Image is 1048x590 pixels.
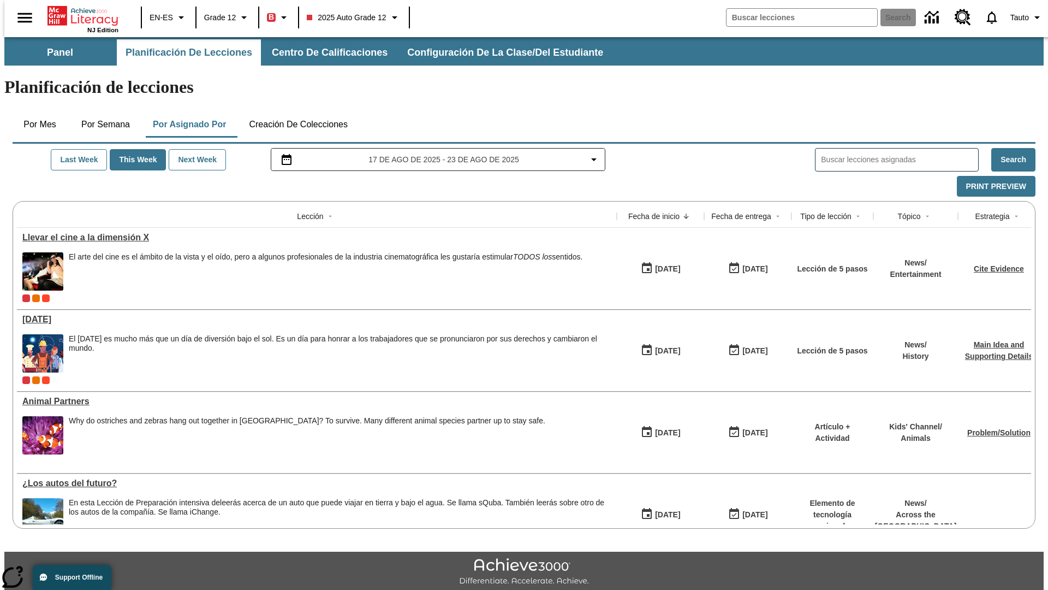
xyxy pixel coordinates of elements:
[655,262,680,276] div: [DATE]
[742,508,767,522] div: [DATE]
[637,340,684,361] button: 07/23/25: Primer día en que estuvo disponible la lección
[110,149,166,170] button: This Week
[398,39,612,66] button: Configuración de la clase/del estudiante
[200,8,255,27] button: Grado: Grade 12, Elige un grado
[711,211,771,222] div: Fecha de entrega
[150,12,173,23] span: EN-ES
[513,252,552,261] em: TODOS los
[32,376,40,384] span: OL 2025 Auto Grade 12
[69,498,604,516] testabrev: leerás acerca de un auto que puede viajar en tierra y bajo el agua. Se llama sQuba. También leerá...
[307,12,386,23] span: 2025 Auto Grade 12
[1010,12,1029,23] span: Tauto
[655,344,680,358] div: [DATE]
[587,153,600,166] svg: Collapse Date Range Filter
[655,426,680,440] div: [DATE]
[22,397,611,406] a: Animal Partners, Lessons
[875,498,957,509] p: News /
[144,111,235,138] button: Por asignado por
[55,574,103,581] span: Support Offline
[797,498,868,532] p: Elemento de tecnología mejorada
[724,340,771,361] button: 06/30/26: Último día en que podrá accederse la lección
[459,558,589,586] img: Achieve3000 Differentiate Accelerate Achieve
[145,8,192,27] button: Language: EN-ES, Selecciona un idioma
[22,334,63,373] img: A banner with a blue background shows an illustrated row of diverse men and women dressed in clot...
[727,9,877,26] input: search field
[742,262,767,276] div: [DATE]
[974,264,1024,273] a: Cite Evidence
[22,233,611,243] div: Llevar el cine a la dimensión X
[967,428,1031,437] a: Problem/Solution
[204,12,236,23] span: Grade 12
[897,211,920,222] div: Tópico
[742,426,767,440] div: [DATE]
[51,149,107,170] button: Last Week
[22,479,611,488] a: ¿Los autos del futuro? , Lessons
[890,269,941,280] p: Entertainment
[69,334,611,353] div: El [DATE] es mucho más que un día de diversión bajo el sol. Es un día para honrar a los trabajado...
[965,340,1033,361] a: Main Idea and Supporting Details
[821,152,978,168] input: Buscar lecciones asignadas
[1010,210,1023,223] button: Sort
[742,344,767,358] div: [DATE]
[69,334,611,373] span: El Día del Trabajo es mucho más que un día de diversión bajo el sol. Es un día para honrar a los ...
[889,421,942,433] p: Kids' Channel /
[69,416,545,426] div: Why do ostriches and zebras hang out together in [GEOGRAPHIC_DATA]? To survive. Many different an...
[797,345,867,357] p: Lección de 5 pasos
[69,252,582,262] p: El arte del cine es el ámbito de la vista y el oído, pero a algunos profesionales de la industria...
[324,210,337,223] button: Sort
[69,498,611,536] span: En esta Lección de Preparación intensiva de leerás acerca de un auto que puede viajar en tierra y...
[73,111,139,138] button: Por semana
[921,210,934,223] button: Sort
[22,294,30,302] div: Current Class
[263,8,295,27] button: Boost El color de la clase es rojo. Cambiar el color de la clase.
[889,433,942,444] p: Animals
[797,263,867,275] p: Lección de 5 pasos
[263,39,396,66] button: Centro de calificaciones
[800,211,851,222] div: Tipo de lección
[269,10,274,24] span: B
[169,149,226,170] button: Next Week
[22,479,611,488] div: ¿Los autos del futuro?
[4,37,1044,66] div: Subbarra de navegación
[978,3,1006,32] a: Notificaciones
[69,252,582,291] div: El arte del cine es el ámbito de la vista y el oído, pero a algunos profesionales de la industria...
[22,416,63,455] img: Three clownfish swim around a purple anemone.
[69,498,611,517] div: En esta Lección de Preparación intensiva de
[87,27,118,33] span: NJ Edition
[948,3,978,32] a: Centro de recursos, Se abrirá en una pestaña nueva.
[22,315,611,324] a: Día del Trabajo, Lessons
[69,416,545,455] div: Why do ostriches and zebras hang out together in Africa? To survive. Many different animal specie...
[4,77,1044,97] h1: Planificación de lecciones
[991,148,1035,172] button: Search
[875,509,957,532] p: Across the [GEOGRAPHIC_DATA]
[902,339,928,351] p: News /
[797,421,868,444] p: Artículo + Actividad
[302,8,405,27] button: Class: 2025 Auto Grade 12, Selecciona una clase
[637,422,684,443] button: 07/07/25: Primer día en que estuvo disponible la lección
[680,210,693,223] button: Sort
[9,2,41,34] button: Abrir el menú lateral
[117,39,261,66] button: Planificación de lecciones
[637,258,684,279] button: 08/18/25: Primer día en que estuvo disponible la lección
[42,376,50,384] div: Test 1
[724,258,771,279] button: 08/24/25: Último día en que podrá accederse la lección
[47,5,118,27] a: Portada
[42,294,50,302] div: Test 1
[851,210,865,223] button: Sort
[918,3,948,33] a: Centro de información
[22,315,611,324] div: Día del Trabajo
[902,351,928,362] p: History
[637,504,684,525] button: 07/01/25: Primer día en que estuvo disponible la lección
[890,257,941,269] p: News /
[22,376,30,384] div: Current Class
[22,252,63,291] img: Panel in front of the seats sprays water mist to the happy audience at a 4DX-equipped theater.
[33,565,111,590] button: Support Offline
[1006,8,1048,27] button: Perfil/Configuración
[771,210,784,223] button: Sort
